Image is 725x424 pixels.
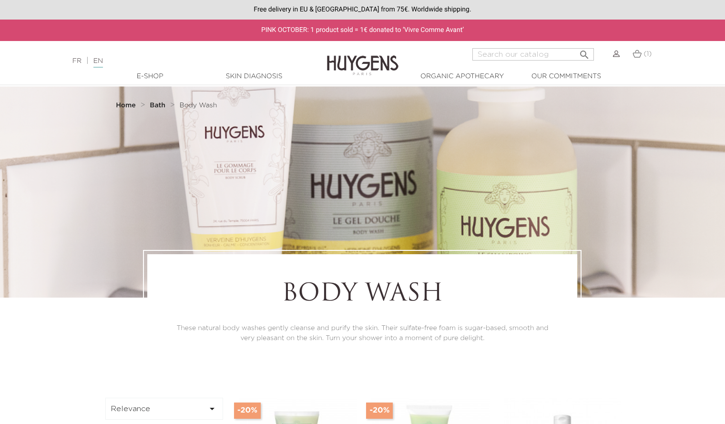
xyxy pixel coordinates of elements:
button:  [576,45,593,58]
a: Home [116,102,138,109]
a: Bath [150,102,168,109]
h1: Body Wash [174,280,551,309]
img: Huygens [327,40,398,77]
strong: Bath [150,102,165,109]
span: (1) [643,51,652,57]
span: -20% [234,403,261,419]
p: These natural body washes gently cleanse and purify the skin. Their sulfate-free foam is sugar-ba... [174,323,551,343]
a: E-Shop [102,72,198,82]
a: Organic Apothecary [415,72,510,82]
span: Body Wash [180,102,217,109]
i:  [579,46,590,58]
button: Relevance [105,398,224,420]
div: | [68,55,295,67]
a: Our commitments [519,72,614,82]
strong: Home [116,102,136,109]
a: (1) [633,50,652,58]
a: EN [93,58,103,68]
a: Skin Diagnosis [206,72,302,82]
i:  [206,403,218,414]
input: Search [472,48,594,61]
a: Body Wash [180,102,217,109]
a: FR [72,58,82,64]
span: -20% [366,403,393,419]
